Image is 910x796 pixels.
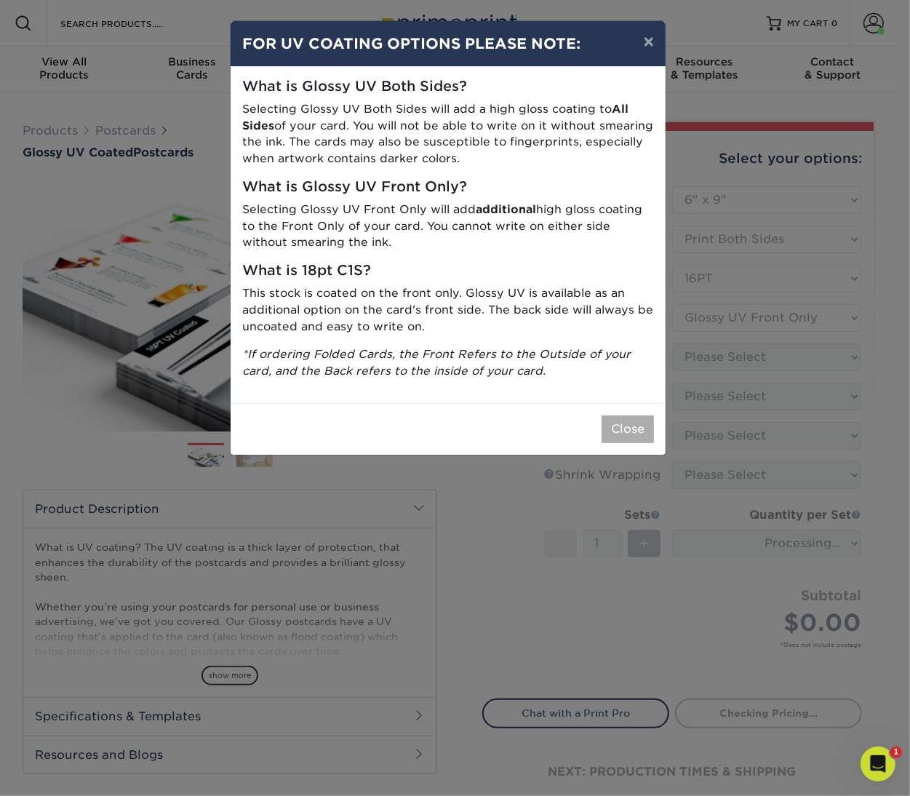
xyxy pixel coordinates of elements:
p: Selecting Glossy UV Front Only will add high gloss coating to the Front Only of your card. You ca... [242,202,654,251]
p: This stock is coated on the front only. Glossy UV is available as an additional option on the car... [242,285,654,335]
h5: What is Glossy UV Both Sides? [242,79,654,95]
span: 1 [890,747,902,758]
button: × [632,21,666,62]
button: Close [602,415,654,443]
iframe: Intercom live chat [861,747,895,781]
i: *If ordering Folded Cards, the Front Refers to the Outside of your card, and the Back refers to t... [242,347,631,378]
p: Selecting Glossy UV Both Sides will add a high gloss coating to of your card. You will not be abl... [242,101,654,167]
h4: FOR UV COATING OPTIONS PLEASE NOTE: [242,33,654,55]
strong: additional [476,202,536,216]
strong: All Sides [242,102,628,132]
h5: What is Glossy UV Front Only? [242,179,654,196]
h5: What is 18pt C1S? [242,263,654,279]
